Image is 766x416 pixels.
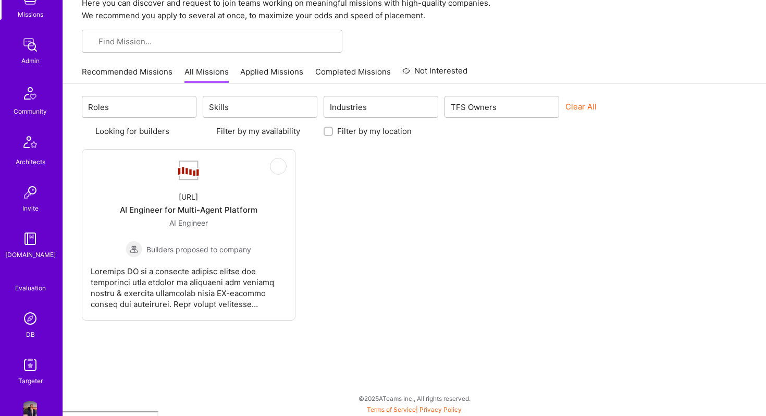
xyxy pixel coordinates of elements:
[120,204,257,215] div: AI Engineer for Multi-Agent Platform
[367,406,462,413] span: |
[305,104,310,109] i: icon Chevron
[419,406,462,413] a: Privacy Policy
[63,385,766,411] div: © 2025 ATeams Inc., All rights reserved.
[27,275,34,283] i: icon SelectionTeam
[169,218,208,227] span: AI Engineer
[240,66,303,83] a: Applied Missions
[20,228,41,249] img: guide book
[146,244,251,255] span: Builders proposed to company
[85,100,112,115] div: Roles
[216,126,300,137] label: Filter by my availability
[18,375,43,386] div: Targeter
[18,81,43,106] img: Community
[565,101,597,112] button: Clear All
[18,131,43,156] img: Architects
[82,66,172,83] a: Recommended Missions
[547,104,552,109] i: icon Chevron
[20,308,41,329] img: Admin Search
[26,329,35,340] div: DB
[21,55,40,66] div: Admin
[426,104,431,109] i: icon Chevron
[5,249,56,260] div: [DOMAIN_NAME]
[184,66,229,83] a: All Missions
[98,36,334,47] input: Find Mission...
[20,354,41,375] img: Skill Targeter
[126,241,142,258] img: Builders proposed to company
[337,126,412,137] label: Filter by my location
[90,38,98,46] i: icon SearchGrey
[176,160,201,181] img: Company Logo
[402,65,467,83] a: Not Interested
[15,283,46,293] div: Evaluation
[91,158,287,312] a: Company Logo[URL]AI Engineer for Multi-Agent PlatformAI Engineer Builders proposed to companyBuil...
[14,106,47,117] div: Community
[448,100,499,115] div: TFS Owners
[22,203,39,214] div: Invite
[20,34,41,55] img: admin teamwork
[315,66,391,83] a: Completed Missions
[179,191,198,202] div: [URL]
[327,100,369,115] div: Industries
[367,406,416,413] a: Terms of Service
[274,162,282,170] i: icon EyeClosed
[95,126,169,137] label: Looking for builders
[184,104,189,109] i: icon Chevron
[91,258,287,310] div: Loremips DO si a consecte adipisc elitse doe temporinci utla etdolor ma aliquaeni adm veniamq nos...
[206,100,231,115] div: Skills
[20,182,41,203] img: Invite
[18,9,43,20] div: Missions
[16,156,45,167] div: Architects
